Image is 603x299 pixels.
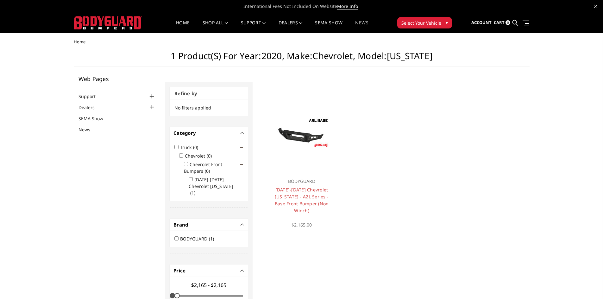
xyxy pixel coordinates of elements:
h1: 1 Product(s) for Year:2020, Make:Chevrolet, Model:[US_STATE] [74,51,530,66]
a: Dealers [279,21,303,33]
a: More Info [337,3,358,9]
span: (0) [207,153,212,159]
label: Chevrolet Front Bumpers [184,161,222,174]
span: Account [471,20,492,25]
span: Select Your Vehicle [401,20,441,26]
button: - [241,223,244,226]
span: Home [74,39,85,45]
h3: Refine by [170,87,248,100]
span: No filters applied [174,105,211,111]
button: - [241,131,244,134]
a: News [79,126,98,133]
label: BODYGUARD [180,236,218,242]
span: (1) [190,190,195,196]
label: Chevrolet [185,153,216,159]
a: Support [241,21,266,33]
span: (0) [205,168,210,174]
span: ▾ [446,19,448,26]
a: SEMA Show [79,115,111,122]
a: SEMA Show [315,21,342,33]
h4: Price [173,267,244,274]
h4: Brand [173,221,244,228]
span: Click to show/hide children [240,163,243,166]
a: Dealers [79,104,103,111]
a: Home [176,21,190,33]
span: $2,165.00 [292,222,312,228]
a: shop all [203,21,228,33]
h4: Category [173,129,244,137]
span: Click to show/hide children [240,146,243,149]
button: Select Your Vehicle [397,17,452,28]
span: (1) [209,236,214,242]
img: BODYGUARD BUMPERS [74,16,142,29]
span: 0 [506,20,510,25]
a: Support [79,93,104,100]
button: - [241,269,244,272]
a: [DATE]-[DATE] Chevrolet [US_STATE] - A2L Series - Base Front Bumper (Non Winch) [275,187,329,214]
span: Click to show/hide children [240,154,243,158]
label: [DATE]-[DATE] Chevrolet [US_STATE] [189,177,233,196]
h5: Web Pages [79,76,156,82]
label: Truck [180,144,202,150]
span: (0) [193,144,198,150]
a: Cart 0 [494,14,510,31]
a: News [355,21,368,33]
a: Account [471,14,492,31]
p: BODYGUARD [270,178,333,185]
span: Cart [494,20,505,25]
